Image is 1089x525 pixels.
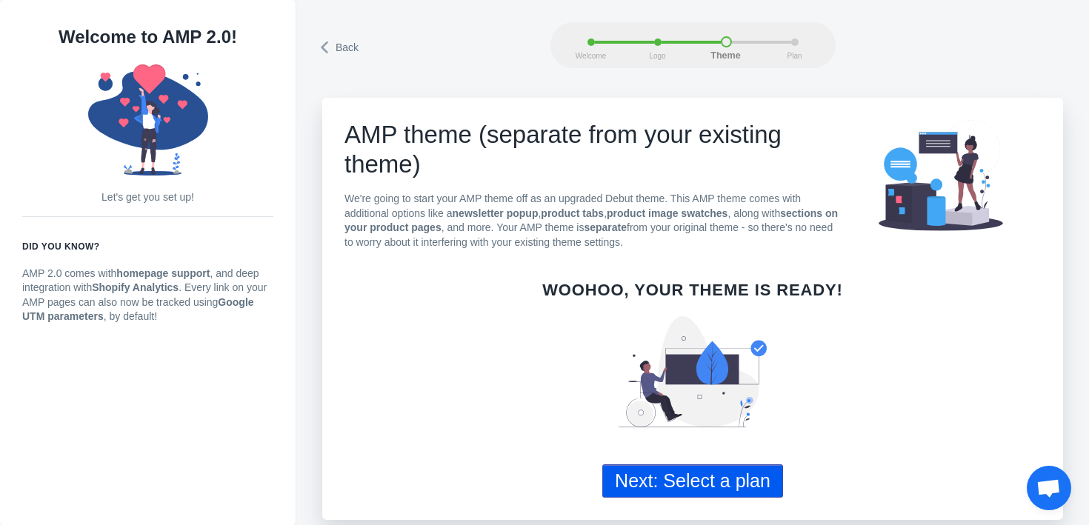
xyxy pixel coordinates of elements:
h1: Welcome to AMP 2.0! [22,22,273,52]
strong: homepage support [116,267,210,279]
strong: product image swatches [607,207,727,219]
strong: product tabs [541,207,604,219]
h1: AMP theme (separate from your existing theme) [344,120,841,179]
span: Back [336,40,359,55]
strong: newsletter popup [453,207,539,219]
p: Let's get you set up! [22,190,273,205]
div: Open chat [1027,466,1071,510]
span: Logo [639,52,676,60]
button: Next: Select a plan [602,464,783,498]
span: Plan [776,52,813,60]
p: AMP 2.0 comes with , and deep integration with . Every link on your AMP pages can also now be tra... [22,267,273,324]
strong: Shopify Analytics [92,281,179,293]
span: Welcome [573,52,610,60]
a: Back [319,36,361,56]
h6: Woohoo, your theme is ready! [344,283,1041,298]
p: We're going to start your AMP theme off as an upgraded Debut theme. This AMP theme comes with add... [344,192,841,250]
b: separate [584,221,627,233]
h6: Did you know? [22,239,273,254]
strong: Google UTM parameters [22,296,254,323]
span: Theme [707,51,745,61]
